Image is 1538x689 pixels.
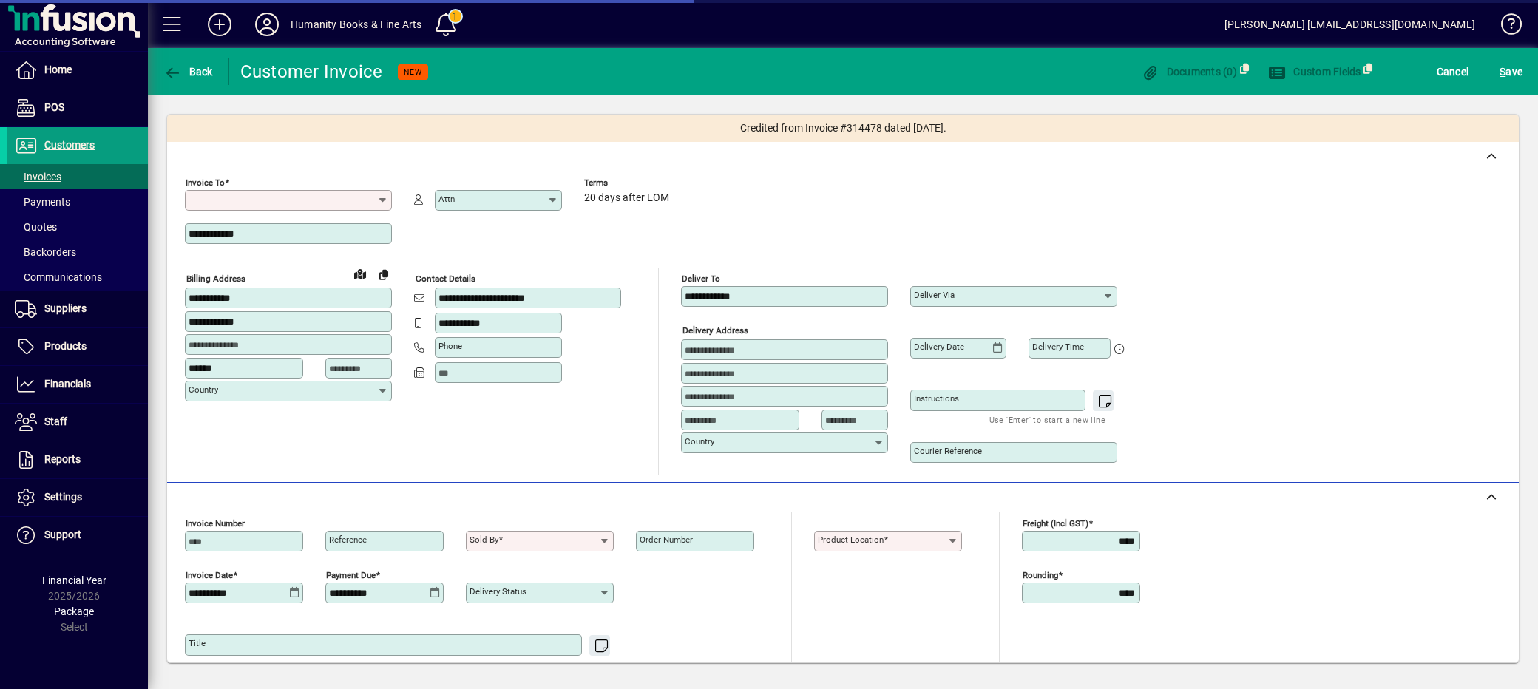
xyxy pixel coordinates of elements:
[1496,58,1526,85] button: Save
[1264,58,1365,85] button: Custom Fields
[7,441,148,478] a: Reports
[1032,342,1084,352] mat-label: Delivery time
[186,177,225,188] mat-label: Invoice To
[989,411,1105,428] mat-hint: Use 'Enter' to start a new line
[348,262,372,285] a: View on map
[7,240,148,265] a: Backorders
[7,366,148,403] a: Financials
[291,13,422,36] div: Humanity Books & Fine Arts
[1500,60,1522,84] span: ave
[163,66,213,78] span: Back
[1224,13,1475,36] div: [PERSON_NAME] [EMAIL_ADDRESS][DOMAIN_NAME]
[186,570,233,580] mat-label: Invoice date
[15,171,61,183] span: Invoices
[1137,58,1241,85] button: Documents (0)
[42,574,106,586] span: Financial Year
[15,271,102,283] span: Communications
[44,529,81,540] span: Support
[329,534,367,545] mat-label: Reference
[1268,66,1361,78] span: Custom Fields
[818,534,884,545] mat-label: Product location
[54,605,94,617] span: Package
[196,11,243,38] button: Add
[15,246,76,258] span: Backorders
[7,89,148,126] a: POS
[7,291,148,327] a: Suppliers
[914,290,955,300] mat-label: Deliver via
[7,328,148,365] a: Products
[470,586,526,597] mat-label: Delivery status
[1141,66,1237,78] span: Documents (0)
[160,58,217,85] button: Back
[740,121,946,136] span: Credited from Invoice #314478 dated [DATE].
[44,101,64,113] span: POS
[44,64,72,75] span: Home
[438,194,455,204] mat-label: Attn
[15,221,57,233] span: Quotes
[914,393,959,404] mat-label: Instructions
[44,139,95,151] span: Customers
[682,274,720,284] mat-label: Deliver To
[7,517,148,554] a: Support
[7,404,148,441] a: Staff
[7,189,148,214] a: Payments
[189,384,218,395] mat-label: Country
[1023,518,1088,529] mat-label: Freight (incl GST)
[7,479,148,516] a: Settings
[7,265,148,290] a: Communications
[240,60,383,84] div: Customer Invoice
[44,340,87,352] span: Products
[1500,66,1505,78] span: S
[44,453,81,465] span: Reports
[584,178,673,188] span: Terms
[1023,570,1058,580] mat-label: Rounding
[1437,60,1469,84] span: Cancel
[470,534,498,545] mat-label: Sold by
[404,67,422,77] span: NEW
[438,341,462,351] mat-label: Phone
[44,302,87,314] span: Suppliers
[640,534,693,545] mat-label: Order number
[186,518,245,529] mat-label: Invoice number
[243,11,291,38] button: Profile
[486,656,602,673] mat-hint: Use 'Enter' to start a new line
[1490,3,1520,51] a: Knowledge Base
[914,446,982,456] mat-label: Courier Reference
[584,192,669,204] span: 20 days after EOM
[7,214,148,240] a: Quotes
[148,58,229,85] app-page-header-button: Back
[372,262,396,286] button: Copy to Delivery address
[914,342,964,352] mat-label: Delivery date
[326,570,376,580] mat-label: Payment due
[7,52,148,89] a: Home
[44,415,67,427] span: Staff
[685,436,714,447] mat-label: Country
[189,638,206,648] mat-label: Title
[1433,58,1473,85] button: Cancel
[7,164,148,189] a: Invoices
[15,196,70,208] span: Payments
[44,491,82,503] span: Settings
[44,378,91,390] span: Financials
